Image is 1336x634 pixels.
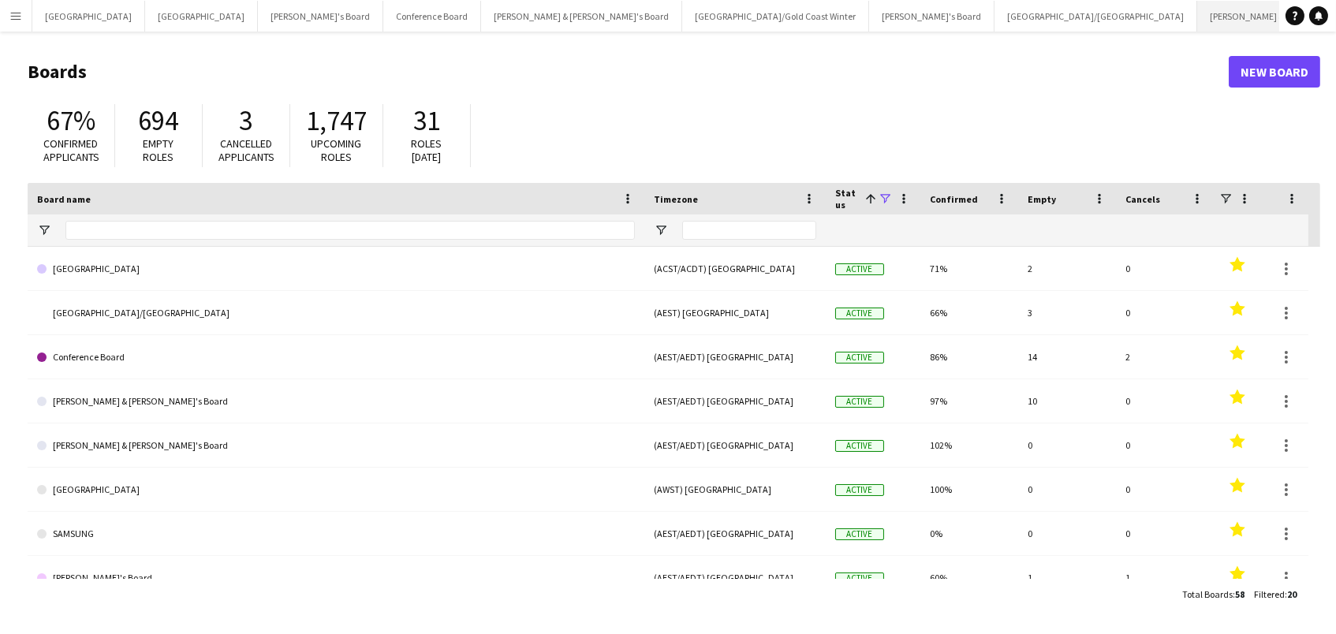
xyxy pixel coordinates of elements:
[37,512,635,556] a: SAMSUNG
[920,335,1018,379] div: 86%
[37,423,635,468] a: [PERSON_NAME] & [PERSON_NAME]'s Board
[835,528,884,540] span: Active
[920,291,1018,334] div: 66%
[1018,379,1116,423] div: 10
[37,247,635,291] a: [GEOGRAPHIC_DATA]
[65,221,635,240] input: Board name Filter Input
[835,484,884,496] span: Active
[1116,335,1214,379] div: 2
[1287,588,1297,600] span: 20
[139,103,179,138] span: 694
[37,291,635,335] a: [GEOGRAPHIC_DATA]/[GEOGRAPHIC_DATA]
[306,103,367,138] span: 1,747
[258,1,383,32] button: [PERSON_NAME]'s Board
[644,247,826,290] div: (ACST/ACDT) [GEOGRAPHIC_DATA]
[835,396,884,408] span: Active
[145,1,258,32] button: [GEOGRAPHIC_DATA]
[1182,579,1245,610] div: :
[1182,588,1233,600] span: Total Boards
[1028,193,1056,205] span: Empty
[920,379,1018,423] div: 97%
[920,468,1018,511] div: 100%
[37,556,635,600] a: [PERSON_NAME]'s Board
[1116,379,1214,423] div: 0
[835,263,884,275] span: Active
[869,1,995,32] button: [PERSON_NAME]'s Board
[1116,423,1214,467] div: 0
[312,136,362,164] span: Upcoming roles
[995,1,1197,32] button: [GEOGRAPHIC_DATA]/[GEOGRAPHIC_DATA]
[43,136,99,164] span: Confirmed applicants
[218,136,274,164] span: Cancelled applicants
[37,335,635,379] a: Conference Board
[32,1,145,32] button: [GEOGRAPHIC_DATA]
[644,556,826,599] div: (AEST/AEDT) [GEOGRAPHIC_DATA]
[1116,291,1214,334] div: 0
[47,103,95,138] span: 67%
[654,193,698,205] span: Timezone
[644,335,826,379] div: (AEST/AEDT) [GEOGRAPHIC_DATA]
[1018,556,1116,599] div: 1
[144,136,174,164] span: Empty roles
[1018,335,1116,379] div: 14
[644,423,826,467] div: (AEST/AEDT) [GEOGRAPHIC_DATA]
[1235,588,1245,600] span: 58
[1254,588,1285,600] span: Filtered
[412,136,442,164] span: Roles [DATE]
[1116,556,1214,599] div: 1
[644,291,826,334] div: (AEST) [GEOGRAPHIC_DATA]
[1018,468,1116,511] div: 0
[920,247,1018,290] div: 71%
[28,60,1229,84] h1: Boards
[1116,247,1214,290] div: 0
[37,193,91,205] span: Board name
[835,352,884,364] span: Active
[654,223,668,237] button: Open Filter Menu
[920,512,1018,555] div: 0%
[682,221,816,240] input: Timezone Filter Input
[920,556,1018,599] div: 60%
[644,468,826,511] div: (AWST) [GEOGRAPHIC_DATA]
[835,440,884,452] span: Active
[682,1,869,32] button: [GEOGRAPHIC_DATA]/Gold Coast Winter
[644,512,826,555] div: (AEST/AEDT) [GEOGRAPHIC_DATA]
[835,572,884,584] span: Active
[920,423,1018,467] div: 102%
[1254,579,1297,610] div: :
[481,1,682,32] button: [PERSON_NAME] & [PERSON_NAME]'s Board
[835,187,859,211] span: Status
[37,223,51,237] button: Open Filter Menu
[1018,291,1116,334] div: 3
[383,1,481,32] button: Conference Board
[1229,56,1320,88] a: New Board
[413,103,440,138] span: 31
[1018,512,1116,555] div: 0
[1116,468,1214,511] div: 0
[1018,423,1116,467] div: 0
[930,193,978,205] span: Confirmed
[1018,247,1116,290] div: 2
[644,379,826,423] div: (AEST/AEDT) [GEOGRAPHIC_DATA]
[240,103,253,138] span: 3
[1116,512,1214,555] div: 0
[37,379,635,423] a: [PERSON_NAME] & [PERSON_NAME]'s Board
[835,308,884,319] span: Active
[1125,193,1160,205] span: Cancels
[37,468,635,512] a: [GEOGRAPHIC_DATA]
